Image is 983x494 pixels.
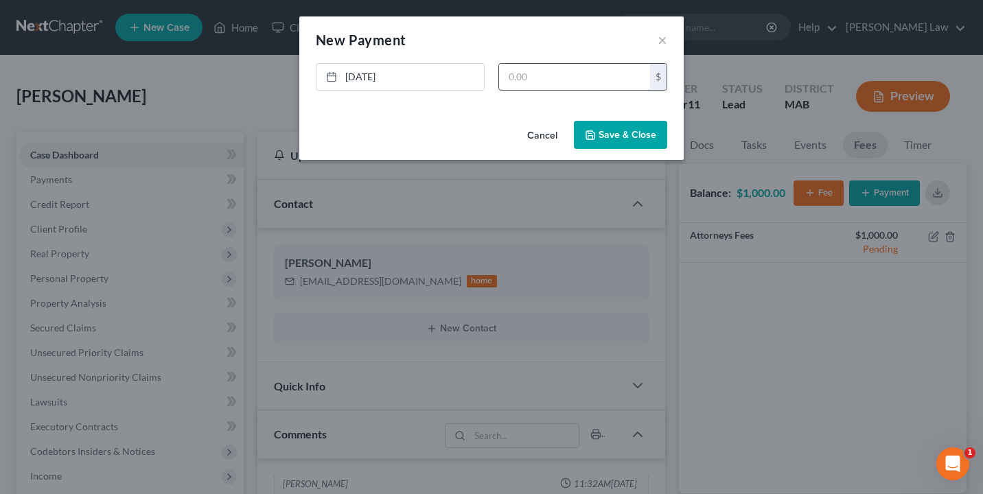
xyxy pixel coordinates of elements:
input: 0.00 [499,64,650,90]
span: New Payment [316,32,406,48]
button: Save & Close [574,121,667,150]
a: [DATE] [316,64,484,90]
iframe: Intercom live chat [936,447,969,480]
button: × [658,32,667,48]
button: Cancel [516,122,568,150]
span: 1 [964,447,975,458]
div: $ [650,64,667,90]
